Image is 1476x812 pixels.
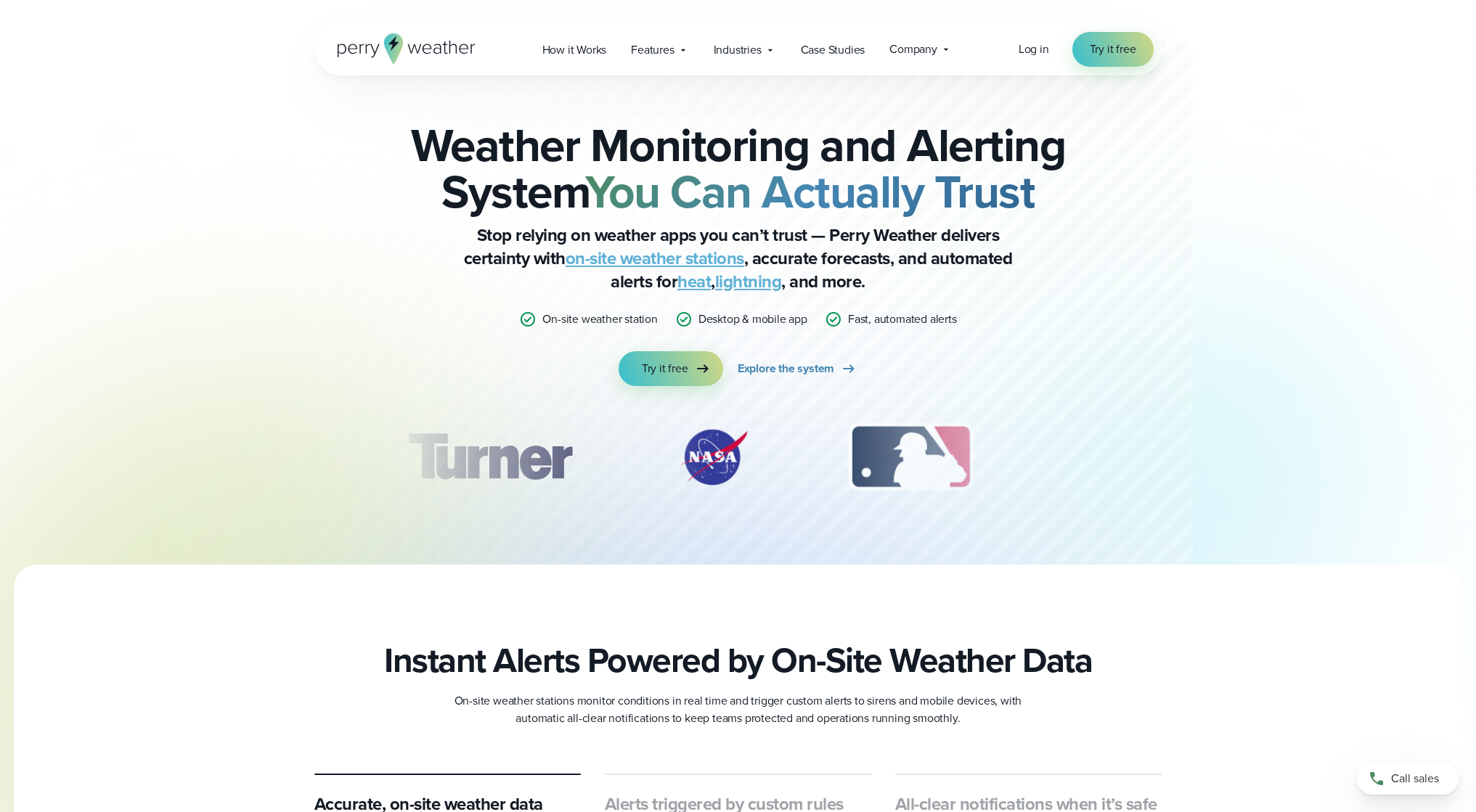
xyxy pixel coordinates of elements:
[848,311,957,328] p: Fast, automated alerts
[1072,32,1154,67] a: Try it free
[631,41,674,59] span: Features
[448,223,1029,293] p: Stop relying on weather apps you can’t trust — Perry Weather delivers certainty with , accurate f...
[1090,41,1136,58] span: Try it free
[448,692,1029,727] p: On-site weather stations monitor conditions in real time and trigger custom alerts to sirens and ...
[566,245,744,271] a: on-site weather stations
[698,311,807,328] p: Desktop & mobile app
[715,268,782,295] a: lightning
[801,41,865,59] span: Case Studies
[889,41,937,58] span: Company
[663,421,764,493] img: NASA.svg
[714,41,762,59] span: Industries
[677,268,711,295] a: heat
[834,421,987,493] div: 3 of 12
[386,421,592,493] div: 1 of 12
[387,122,1090,215] h2: Weather Monitoring and Alerting System
[788,35,878,65] a: Case Studies
[834,421,987,493] img: MLB.svg
[1391,770,1439,787] span: Call sales
[1019,41,1049,58] a: Log in
[738,360,834,377] span: Explore the system
[386,421,592,493] img: Turner-Construction_1.svg
[642,360,688,377] span: Try it free
[1057,421,1173,493] img: PGA.svg
[542,41,607,59] span: How it Works
[585,157,1035,226] strong: You Can Actually Trust
[1357,763,1459,795] a: Call sales
[387,421,1090,501] div: slideshow
[738,351,857,386] a: Explore the system
[384,640,1092,681] h2: Instant Alerts Powered by On-Site Weather Data
[542,311,657,328] p: On-site weather station
[1019,41,1049,57] span: Log in
[663,421,764,493] div: 2 of 12
[1057,421,1173,493] div: 4 of 12
[530,35,619,65] a: How it Works
[619,351,723,386] a: Try it free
